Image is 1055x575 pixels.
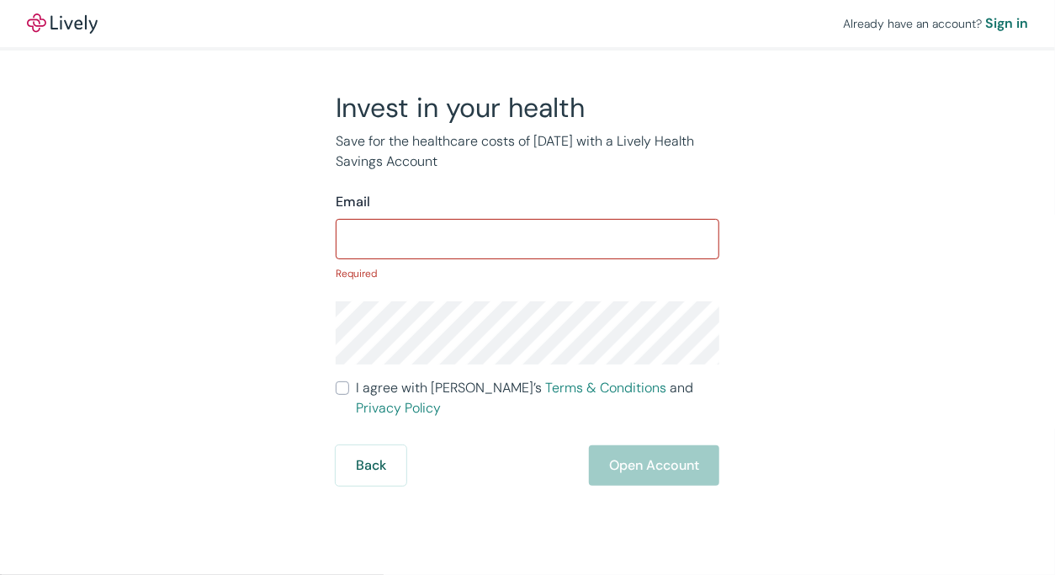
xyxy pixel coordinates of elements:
[356,399,441,417] a: Privacy Policy
[27,13,98,34] img: Lively
[336,192,370,212] label: Email
[336,445,406,486] button: Back
[336,266,719,281] p: Required
[336,131,719,172] p: Save for the healthcare costs of [DATE] with a Lively Health Savings Account
[336,91,719,125] h2: Invest in your health
[356,378,719,418] span: I agree with [PERSON_NAME]’s and
[843,13,1028,34] div: Already have an account?
[27,13,98,34] a: LivelyLively
[545,379,666,397] a: Terms & Conditions
[985,13,1028,34] a: Sign in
